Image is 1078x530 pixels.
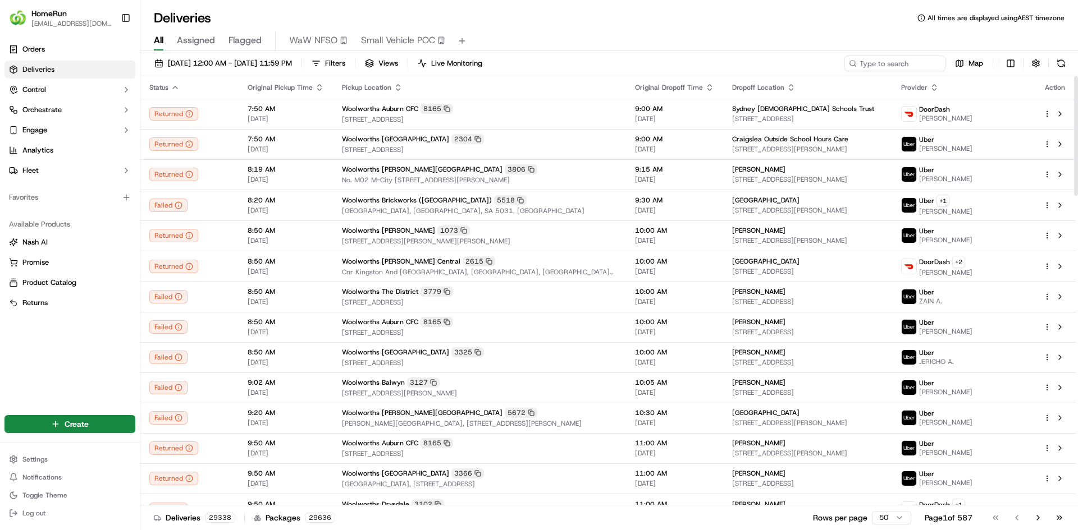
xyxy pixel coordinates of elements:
[919,105,950,114] span: DoorDash
[844,56,945,71] input: Type to search
[732,135,848,144] span: Craigslea Outside School Hours Care
[305,513,335,523] div: 29636
[412,499,444,509] div: 3102
[342,135,449,144] span: Woolworths [GEOGRAPHIC_DATA]
[248,226,324,235] span: 8:50 AM
[732,378,785,387] span: [PERSON_NAME]
[149,199,188,212] div: Failed
[248,500,324,509] span: 9:50 AM
[919,409,934,418] span: Uber
[22,44,45,54] span: Orders
[937,195,949,207] button: +1
[22,298,48,308] span: Returns
[431,58,482,68] span: Live Monitoring
[248,206,324,215] span: [DATE]
[4,505,135,521] button: Log out
[421,104,453,114] div: 8165
[635,165,714,174] span: 9:15 AM
[732,297,883,306] span: [STREET_ADDRESS]
[732,145,883,154] span: [STREET_ADDRESS][PERSON_NAME]
[22,165,39,176] span: Fleet
[635,135,714,144] span: 9:00 AM
[635,236,714,245] span: [DATE]
[919,318,934,327] span: Uber
[1053,56,1069,71] button: Refresh
[248,479,324,488] span: [DATE]
[732,317,785,326] span: [PERSON_NAME]
[9,257,131,268] a: Promise
[902,350,916,365] img: uber-new-logo.jpeg
[732,328,883,337] span: [STREET_ADDRESS]
[90,158,185,178] a: 💻API Documentation
[463,256,495,266] div: 2615
[342,480,617,488] span: [GEOGRAPHIC_DATA], [STREET_ADDRESS]
[106,163,180,174] span: API Documentation
[342,268,617,276] span: Cnr Kingston And [GEOGRAPHIC_DATA], [GEOGRAPHIC_DATA], [GEOGRAPHIC_DATA] 4114, [GEOGRAPHIC_DATA]
[919,165,934,174] span: Uber
[22,491,67,500] span: Toggle Theme
[342,439,418,448] span: Woolworths Auburn CFC
[149,320,188,334] div: Failed
[4,233,135,251] button: Nash AI
[248,418,324,427] span: [DATE]
[11,164,20,173] div: 📗
[494,195,527,205] div: 5518
[902,167,916,182] img: uber-new-logo.jpeg
[919,448,972,457] span: [PERSON_NAME]
[342,358,617,367] span: [STREET_ADDRESS]
[9,278,131,288] a: Product Catalog
[307,56,350,71] button: Filters
[154,9,211,27] h1: Deliveries
[732,348,785,357] span: [PERSON_NAME]
[342,348,449,357] span: Woolworths [GEOGRAPHIC_DATA]
[149,229,198,242] div: Returned
[4,4,116,31] button: HomeRunHomeRun[EMAIL_ADDRESS][DOMAIN_NAME]
[4,415,135,433] button: Create
[4,162,135,179] button: Fleet
[248,287,324,296] span: 8:50 AM
[149,137,198,151] button: Returned
[635,83,703,92] span: Original Dropoff Time
[112,190,136,199] span: Pylon
[732,418,883,427] span: [STREET_ADDRESS][PERSON_NAME]
[902,441,916,455] img: uber-new-logo.jpeg
[635,287,714,296] span: 10:00 AM
[191,110,204,124] button: Start new chat
[919,227,934,236] span: Uber
[325,58,345,68] span: Filters
[31,8,67,19] button: HomeRun
[4,254,135,271] button: Promise
[149,472,198,485] button: Returned
[342,419,617,428] span: [PERSON_NAME][GEOGRAPHIC_DATA], [STREET_ADDRESS][PERSON_NAME]
[342,328,617,337] span: [STREET_ADDRESS]
[31,19,112,28] button: [EMAIL_ADDRESS][DOMAIN_NAME]
[732,469,785,478] span: [PERSON_NAME]
[919,379,934,388] span: Uber
[342,115,617,124] span: [STREET_ADDRESS]
[919,469,934,478] span: Uber
[342,104,418,113] span: Woolworths Auburn CFC
[4,469,135,485] button: Notifications
[732,206,883,215] span: [STREET_ADDRESS][PERSON_NAME]
[22,455,48,464] span: Settings
[79,190,136,199] a: Powered byPylon
[9,298,131,308] a: Returns
[149,290,188,303] button: Failed
[248,317,324,326] span: 8:50 AM
[732,165,785,174] span: [PERSON_NAME]
[248,196,324,205] span: 8:20 AM
[342,469,449,478] span: Woolworths [GEOGRAPHIC_DATA]
[154,34,163,47] span: All
[732,267,883,276] span: [STREET_ADDRESS]
[4,121,135,139] button: Engage
[919,174,972,183] span: [PERSON_NAME]
[635,257,714,266] span: 10:00 AM
[38,118,142,127] div: We're available if you need us!
[11,45,204,63] p: Welcome 👋
[4,101,135,119] button: Orchestrate
[919,418,972,427] span: [PERSON_NAME]
[22,237,48,247] span: Nash AI
[342,176,617,185] span: No. M02 M-City [STREET_ADDRESS][PERSON_NAME]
